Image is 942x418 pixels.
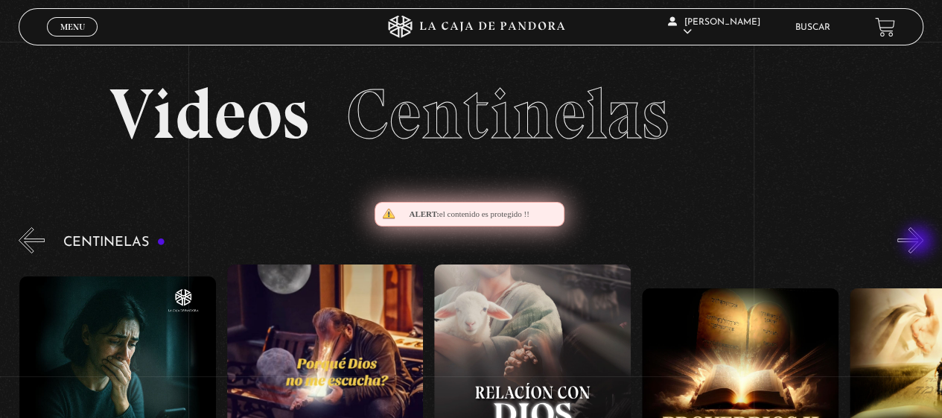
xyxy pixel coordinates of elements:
[19,227,45,253] button: Previous
[63,235,165,250] h3: Centinelas
[55,35,90,45] span: Cerrar
[109,79,833,150] h2: Videos
[346,72,669,156] span: Centinelas
[375,202,564,227] div: el contenido es protegido !!
[409,209,439,218] span: Alert:
[668,18,760,37] span: [PERSON_NAME]
[897,227,923,253] button: Next
[60,22,85,31] span: Menu
[795,23,830,32] a: Buscar
[875,17,895,37] a: View your shopping cart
